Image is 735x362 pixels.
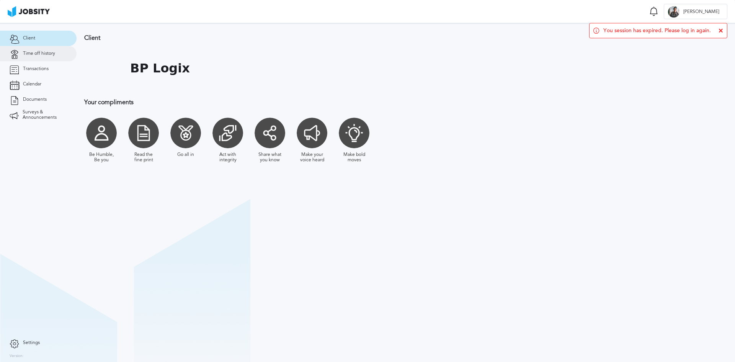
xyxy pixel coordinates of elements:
span: Calendar [23,82,41,87]
span: Time off history [23,51,55,56]
div: Be Humble, Be you [88,152,115,163]
span: Transactions [23,66,49,72]
span: [PERSON_NAME] [679,9,723,15]
div: Make bold moves [341,152,367,163]
span: Documents [23,97,47,102]
div: Go all in [177,152,194,157]
h1: BP Logix [130,61,190,75]
span: Surveys & Announcements [23,110,67,120]
h3: Client [84,34,500,41]
div: E [668,6,679,18]
span: Settings [23,340,40,346]
h3: Your compliments [84,99,500,106]
div: Read the fine print [130,152,157,163]
div: Make your voice heard [299,152,325,163]
button: E[PERSON_NAME] [664,4,727,19]
span: Client [23,36,35,41]
label: Version: [10,354,24,359]
div: Act with integrity [214,152,241,163]
img: ab4bad089aa723f57921c736e9817d99.png [8,6,50,17]
div: Share what you know [256,152,283,163]
span: You session has expired. Please log in again. [603,28,711,34]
